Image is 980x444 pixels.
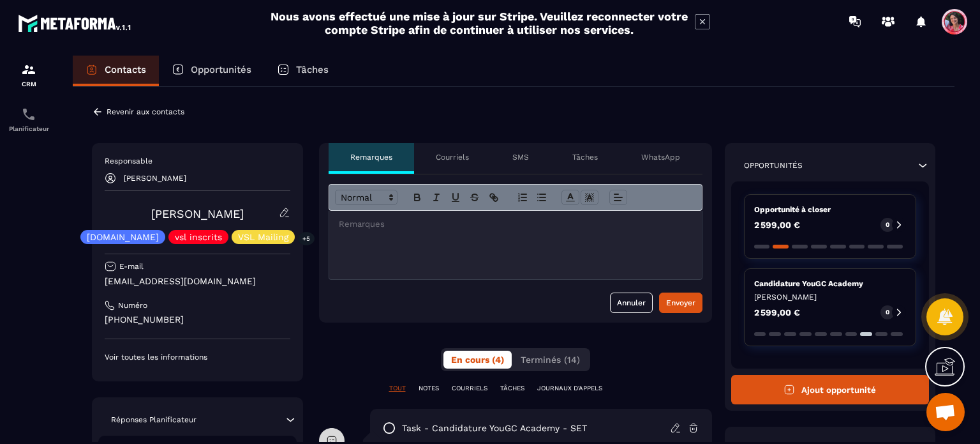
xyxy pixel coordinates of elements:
p: 2 599,00 € [754,220,800,229]
p: +5 [298,232,315,245]
p: Tâches [572,152,598,162]
p: Revenir aux contacts [107,107,184,116]
span: En cours (4) [451,355,504,365]
a: schedulerschedulerPlanificateur [3,97,54,142]
p: [DOMAIN_NAME] [87,233,159,241]
img: scheduler [21,107,36,122]
img: formation [21,62,36,77]
p: CRM [3,80,54,88]
p: [PERSON_NAME] [124,174,186,183]
button: Terminés (14) [513,351,588,369]
p: NOTES [419,384,439,393]
p: E-mail [119,261,144,272]
button: Envoyer [659,293,702,313]
p: 2 599,00 € [754,308,800,317]
p: Réponses Planificateur [111,415,197,425]
p: SMS [512,152,529,162]
span: Terminés (14) [521,355,580,365]
p: TOUT [389,384,406,393]
p: [PHONE_NUMBER] [105,314,290,326]
p: Opportunités [191,64,251,75]
a: formationformationCRM [3,52,54,97]
p: COURRIELS [452,384,487,393]
a: Opportunités [159,56,264,86]
p: Planificateur [3,125,54,132]
p: Opportunités [744,160,803,171]
p: JOURNAUX D'APPELS [537,384,602,393]
p: Tâches [296,64,329,75]
a: Contacts [73,56,159,86]
p: Candidature YouGC Academy [754,279,907,289]
p: WhatsApp [641,152,680,162]
p: Opportunité à closer [754,204,907,215]
div: Envoyer [666,296,695,309]
p: TÂCHES [500,384,524,393]
p: task - Candidature YouGC Academy - SET [402,422,587,434]
a: Tâches [264,56,341,86]
p: 0 [886,220,889,229]
a: [PERSON_NAME] [151,207,244,220]
h2: Nous avons effectué une mise à jour sur Stripe. Veuillez reconnecter votre compte Stripe afin de ... [270,10,688,36]
a: Ouvrir le chat [926,393,965,431]
p: Contacts [105,64,146,75]
p: Responsable [105,156,290,166]
p: VSL Mailing [238,233,288,241]
p: vsl inscrits [175,233,222,241]
p: Remarques [350,152,392,162]
button: Ajout opportunité [731,375,930,404]
p: [EMAIL_ADDRESS][DOMAIN_NAME] [105,275,290,287]
p: Courriels [436,152,469,162]
p: Voir toutes les informations [105,352,290,362]
img: logo [18,11,133,34]
p: 0 [886,308,889,317]
p: [PERSON_NAME] [754,292,907,302]
p: Numéro [118,300,147,310]
button: Annuler [610,293,653,313]
button: En cours (4) [443,351,512,369]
